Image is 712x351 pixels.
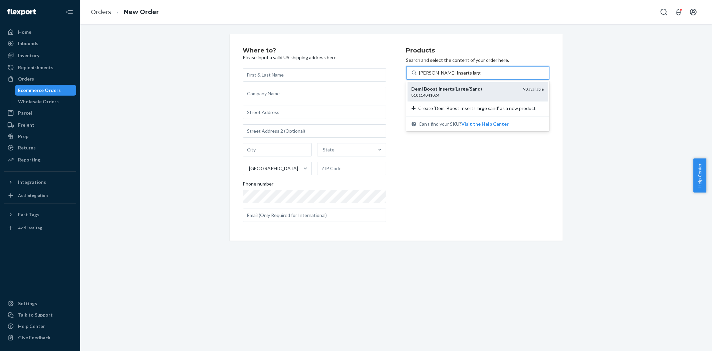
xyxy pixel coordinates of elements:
input: Company Name [243,87,386,100]
div: Freight [18,122,34,128]
em: Sand [470,86,481,92]
button: Open account menu [687,5,700,19]
button: Fast Tags [4,209,76,220]
div: 810114041024 [412,92,518,98]
input: First & Last Name [243,68,386,82]
a: Parcel [4,108,76,118]
em: Large [456,86,468,92]
button: Close Navigation [63,5,76,19]
button: Help Center [693,158,706,193]
button: Integrations [4,177,76,188]
span: Phone number [243,181,274,190]
div: Home [18,29,31,35]
div: Add Fast Tag [18,225,42,231]
a: Home [4,27,76,37]
em: Demi [412,86,423,92]
h2: Where to? [243,47,386,54]
button: Open Search Box [657,5,671,19]
input: ZIP Code [317,162,386,175]
div: Talk to Support [18,312,53,318]
em: Inserts [439,86,455,92]
input: City [243,143,312,156]
div: Settings [18,300,37,307]
a: Freight [4,120,76,130]
a: Add Integration [4,190,76,201]
input: Demi Boost Inserts(Large/Sand)81011404102490 availableCreate ‘Demi Boost Inserts large sand’ as a... [419,70,481,76]
div: [GEOGRAPHIC_DATA] [249,165,298,172]
a: Ecommerce Orders [15,85,76,96]
div: Ecommerce Orders [18,87,61,94]
span: Can't find your SKU? [419,121,509,127]
button: Demi Boost Inserts(Large/Sand)81011404102490 availableCreate ‘Demi Boost Inserts large sand’ as a... [462,121,509,127]
div: Help Center [18,323,45,330]
div: State [323,146,334,153]
input: Email (Only Required for International) [243,209,386,222]
div: Inbounds [18,40,38,47]
h2: Products [406,47,549,54]
div: Orders [18,76,34,82]
div: Reporting [18,156,40,163]
div: Integrations [18,179,46,186]
a: Orders [91,8,111,16]
button: Give Feedback [4,332,76,343]
p: Please input a valid US shipping address here. [243,54,386,61]
ol: breadcrumbs [85,2,164,22]
input: Street Address 2 (Optional) [243,124,386,138]
div: Inventory [18,52,39,59]
a: Prep [4,131,76,142]
div: Give Feedback [18,334,50,341]
a: Reporting [4,154,76,165]
div: Add Integration [18,193,48,198]
a: Orders [4,74,76,84]
button: Open notifications [672,5,685,19]
a: New Order [124,8,159,16]
a: Returns [4,142,76,153]
div: Fast Tags [18,211,39,218]
a: Add Fast Tag [4,223,76,233]
a: Wholesale Orders [15,96,76,107]
a: Talk to Support [4,310,76,320]
input: Street Address [243,106,386,119]
a: Settings [4,298,76,309]
span: Create ‘Demi Boost Inserts large sand’ as a new product [418,105,536,112]
a: Inventory [4,50,76,61]
em: Boost [424,86,438,92]
a: Help Center [4,321,76,332]
div: Wholesale Orders [18,98,59,105]
a: Replenishments [4,62,76,73]
div: ( / ) [412,86,518,92]
div: Prep [18,133,28,140]
a: Inbounds [4,38,76,49]
div: Parcel [18,110,32,116]
div: Returns [18,144,36,151]
img: Flexport logo [7,9,36,15]
span: 90 available [523,87,544,92]
p: Search and select the content of your order here. [406,57,549,64]
div: Replenishments [18,64,53,71]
